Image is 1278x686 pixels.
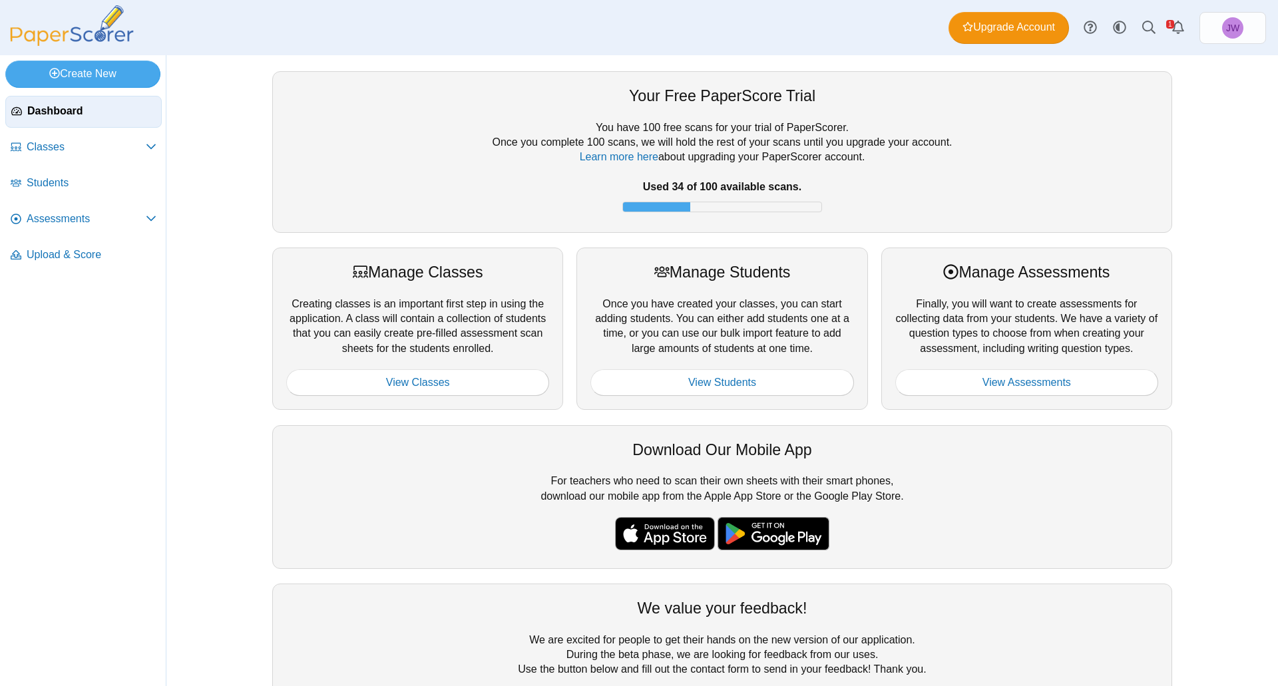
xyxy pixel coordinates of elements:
[580,151,658,162] a: Learn more here
[949,12,1069,44] a: Upgrade Account
[5,61,160,87] a: Create New
[5,168,162,200] a: Students
[1226,23,1239,33] span: Joshua Williams
[272,425,1172,569] div: For teachers who need to scan their own sheets with their smart phones, download our mobile app f...
[5,132,162,164] a: Classes
[615,517,715,550] img: apple-store-badge.svg
[27,248,156,262] span: Upload & Score
[576,248,867,410] div: Once you have created your classes, you can start adding students. You can either add students on...
[5,240,162,271] a: Upload & Score
[1199,12,1266,44] a: Joshua Williams
[286,85,1158,106] div: Your Free PaperScore Trial
[590,369,853,396] a: View Students
[895,261,1158,283] div: Manage Assessments
[27,212,146,226] span: Assessments
[1222,17,1243,39] span: Joshua Williams
[881,248,1172,410] div: Finally, you will want to create assessments for collecting data from your students. We have a va...
[590,261,853,283] div: Manage Students
[5,37,138,48] a: PaperScorer
[5,96,162,128] a: Dashboard
[27,140,146,154] span: Classes
[272,248,563,410] div: Creating classes is an important first step in using the application. A class will contain a coll...
[286,261,549,283] div: Manage Classes
[5,204,162,236] a: Assessments
[27,176,156,190] span: Students
[895,369,1158,396] a: View Assessments
[286,120,1158,219] div: You have 100 free scans for your trial of PaperScorer. Once you complete 100 scans, we will hold ...
[718,517,829,550] img: google-play-badge.png
[962,20,1055,35] span: Upgrade Account
[286,369,549,396] a: View Classes
[27,104,156,118] span: Dashboard
[286,598,1158,619] div: We value your feedback!
[286,439,1158,460] div: Download Our Mobile App
[1164,13,1193,43] a: Alerts
[643,181,801,192] b: Used 34 of 100 available scans.
[5,5,138,46] img: PaperScorer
